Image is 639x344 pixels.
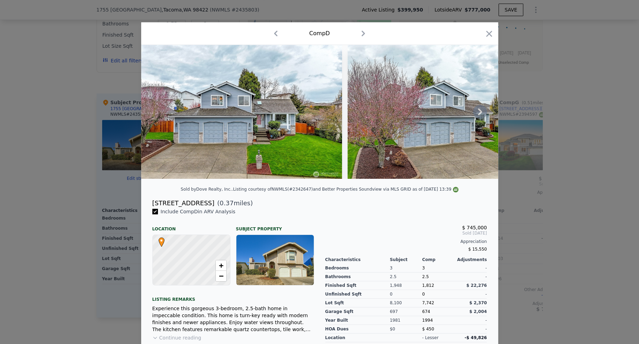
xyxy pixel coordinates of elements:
div: 0 [390,290,422,299]
div: Location [152,221,230,232]
span: 0.37 [220,199,234,207]
a: Zoom out [216,271,226,281]
div: Lot Sqft [325,299,390,307]
div: Bedrooms [325,264,390,273]
span: $ 450 [422,327,434,331]
div: Bathrooms [325,273,390,281]
div: Finished Sqft [325,281,390,290]
div: Comp [422,257,455,262]
div: HOA Dues [325,325,390,334]
span: 7,742 [422,300,434,305]
div: 8,100 [390,299,422,307]
div: Adjustments [455,257,487,262]
div: Comp D [309,29,330,38]
span: 3 [422,266,425,270]
div: - [455,316,487,325]
span: 0 [422,292,425,297]
div: Experience this gorgeous 3-bedroom, 2.5-bath home in impeccable condition. This home is turn-key ... [152,305,314,333]
img: Property Img [348,45,548,179]
span: + [219,261,223,270]
div: 2.5 [390,273,422,281]
div: Characteristics [325,257,390,262]
img: Property Img [141,45,342,179]
div: 1994 [422,316,455,325]
div: 2.5 [422,273,455,281]
div: $0 [390,325,422,334]
div: • [157,237,161,242]
span: ( miles) [214,198,253,208]
div: location [325,334,390,342]
img: NWMLS Logo [453,187,458,192]
div: 1981 [390,316,422,325]
div: - [455,264,487,273]
div: 3 [390,264,422,273]
div: Listing courtesy of NWMLS (#2342647) and Better Properties Soundview via MLS GRID as of [DATE] 13:39 [233,187,458,192]
div: 697 [390,307,422,316]
div: Appreciation [325,239,487,244]
div: Subject [390,257,422,262]
span: $ 2,004 [469,309,487,314]
div: Sold by Dove Realty, Inc. . [181,187,233,192]
div: 1,948 [390,281,422,290]
div: - [455,273,487,281]
div: - lesser [422,335,439,341]
a: Zoom in [216,260,226,271]
span: $ 15,550 [468,247,487,252]
div: Listing remarks [152,291,314,302]
span: • [157,235,166,246]
div: Unfinished Sqft [325,290,390,299]
span: Include Comp D in ARV Analysis [158,209,238,214]
span: $ 745,000 [462,225,487,230]
span: -$ 49,826 [465,335,487,340]
span: Sold [DATE] [325,230,487,236]
div: - [455,290,487,299]
div: Year Built [325,316,390,325]
div: [STREET_ADDRESS] [152,198,214,208]
span: 1,812 [422,283,434,288]
span: − [219,272,223,280]
div: - [455,325,487,334]
span: $ 22,276 [466,283,487,288]
div: Subject Property [236,221,314,232]
div: Garage Sqft [325,307,390,316]
button: Continue reading [152,334,201,341]
span: $ 2,370 [469,300,487,305]
span: 674 [422,309,430,314]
